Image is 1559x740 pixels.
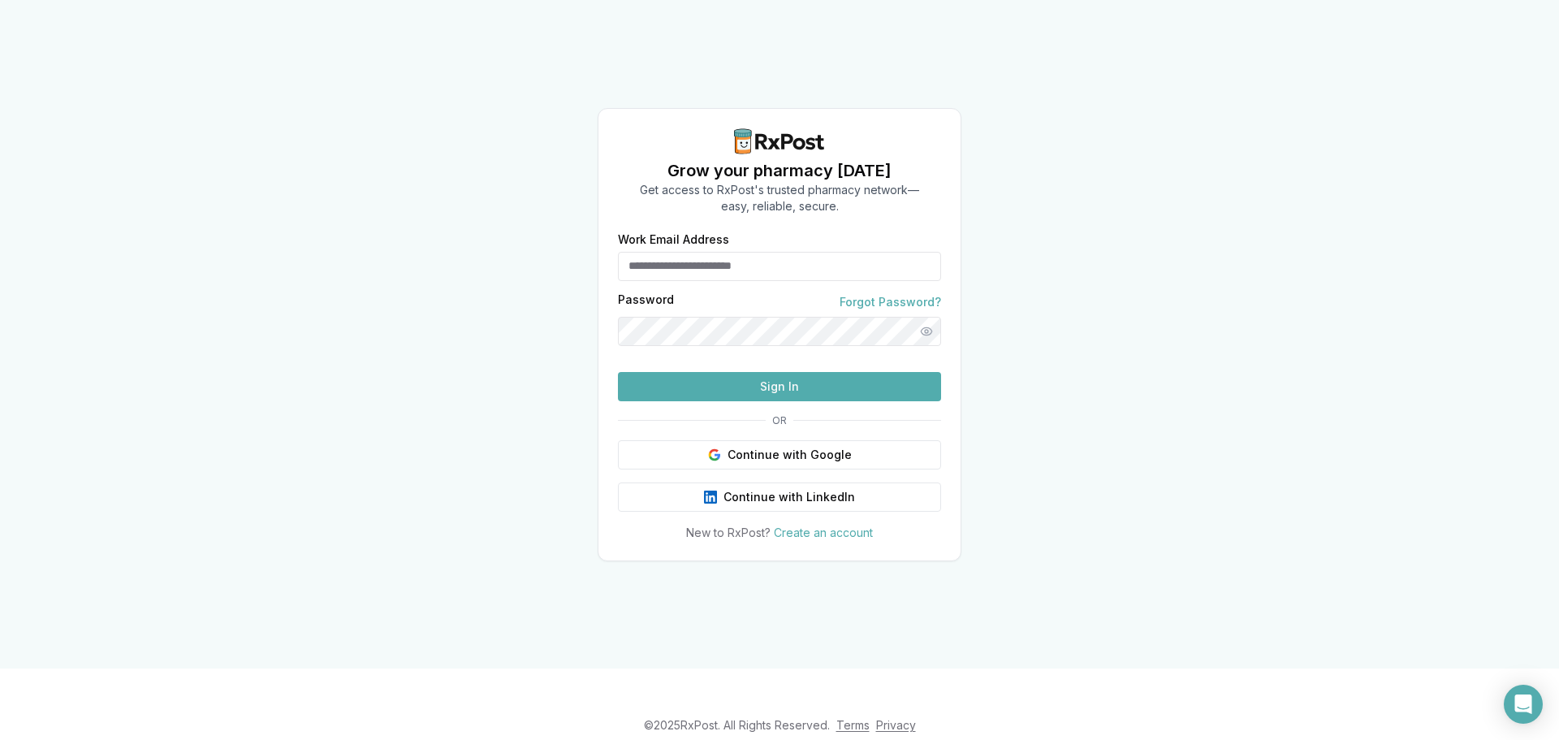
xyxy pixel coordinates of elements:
a: Terms [836,718,870,732]
button: Sign In [618,372,941,401]
label: Password [618,294,674,310]
img: RxPost Logo [728,128,831,154]
img: LinkedIn [704,491,717,504]
img: Google [708,448,721,461]
span: OR [766,414,793,427]
button: Show password [912,317,941,346]
div: Open Intercom Messenger [1504,685,1543,724]
a: Privacy [876,718,916,732]
button: Continue with Google [618,440,941,470]
span: New to RxPost? [686,526,771,539]
a: Forgot Password? [840,294,941,310]
p: Get access to RxPost's trusted pharmacy network— easy, reliable, secure. [640,182,919,214]
label: Work Email Address [618,234,941,245]
h1: Grow your pharmacy [DATE] [640,159,919,182]
a: Create an account [774,526,873,539]
button: Continue with LinkedIn [618,483,941,512]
